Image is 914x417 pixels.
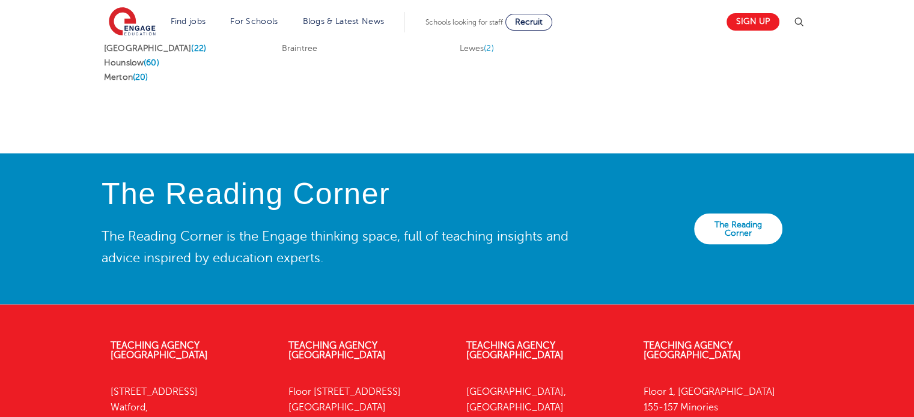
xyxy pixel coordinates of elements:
a: For Schools [230,17,278,26]
a: Find jobs [171,17,206,26]
a: Sign up [727,13,779,31]
a: Recruit [505,14,552,31]
span: Schools looking for staff [425,18,503,26]
a: Teaching Agency [GEOGRAPHIC_DATA] [466,340,564,361]
a: [GEOGRAPHIC_DATA](22) [104,44,206,53]
img: Engage Education [109,7,156,37]
span: (22) [191,44,206,53]
span: (2) [484,44,493,53]
h4: The Reading Corner [102,178,577,211]
span: (20) [133,73,148,82]
a: The Reading Corner [694,214,782,245]
a: Teaching Agency [GEOGRAPHIC_DATA] [644,340,741,361]
a: Teaching Agency [GEOGRAPHIC_DATA] [111,340,208,361]
span: Recruit [515,17,543,26]
a: Teaching Agency [GEOGRAPHIC_DATA] [288,340,386,361]
li: Braintree [282,41,455,56]
span: (60) [144,58,159,67]
a: Hounslow(60) [104,58,159,67]
p: The Reading Corner is the Engage thinking space, full of teaching insights and advice inspired by... [102,226,577,269]
a: Merton(20) [104,73,148,82]
li: Lewes [460,41,633,56]
a: Blogs & Latest News [303,17,385,26]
